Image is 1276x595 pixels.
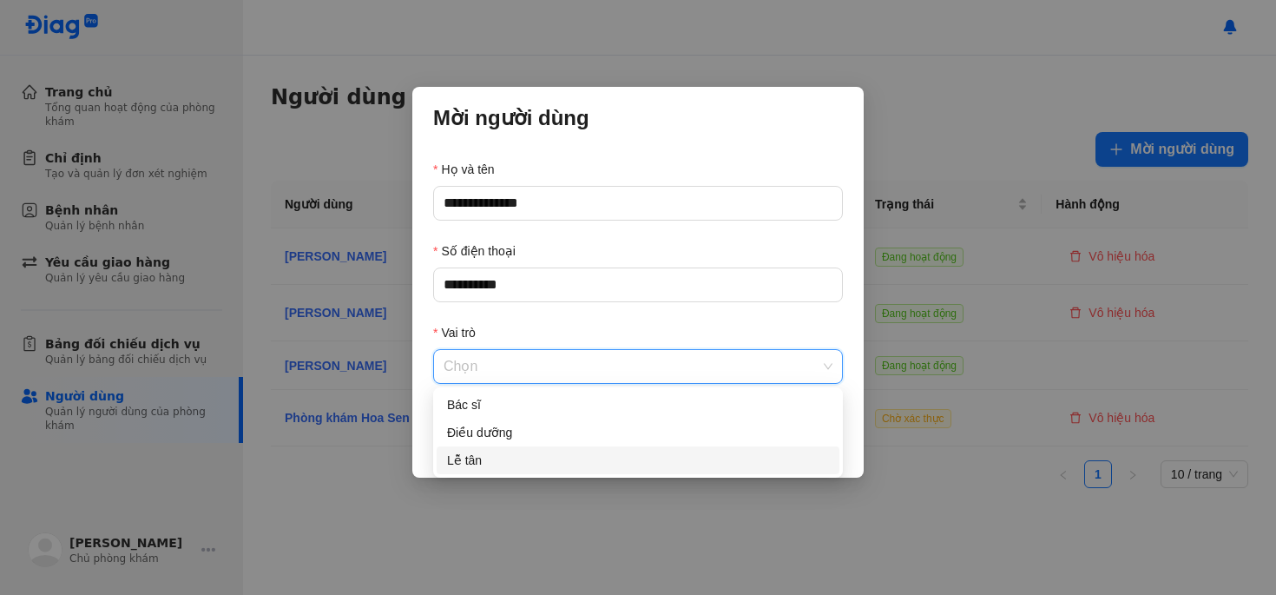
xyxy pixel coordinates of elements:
[447,395,829,414] div: Bác sĩ
[447,423,829,442] div: Điều dưỡng
[433,104,843,132] div: Mời người dùng
[433,268,843,302] input: Số điện thoại
[433,241,516,261] label: Số điện thoại
[433,160,495,179] label: Họ và tên
[433,323,476,342] label: Vai trò
[433,186,843,221] input: Họ và tên
[447,451,829,470] div: Lễ tân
